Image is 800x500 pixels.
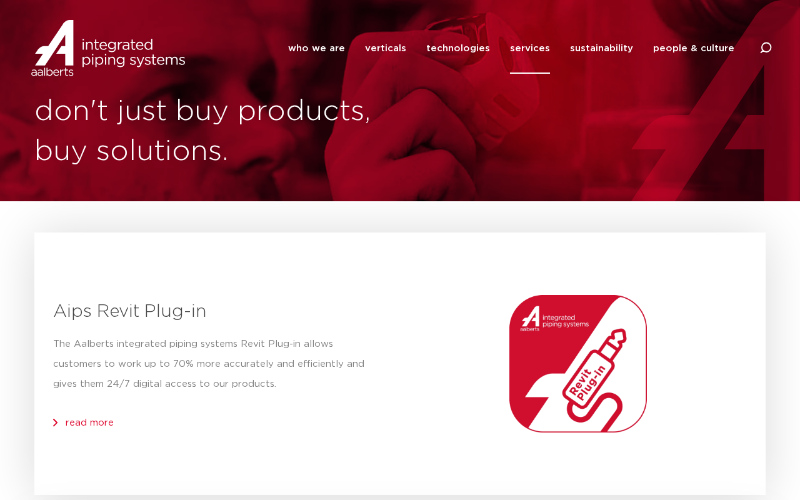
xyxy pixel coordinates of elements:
[426,23,490,74] a: technologies
[570,23,633,74] a: sustainability
[34,92,394,172] h1: don't just buy products, buy solutions.
[510,23,550,74] a: services
[53,299,381,324] h3: Aips Revit Plug-in
[288,23,345,74] a: who we are
[653,23,734,74] a: people & culture
[288,23,734,74] nav: Menu
[53,334,381,394] p: The Aalberts integrated piping systems Revit Plug-in allows customers to work up to 70% more accu...
[66,418,114,427] a: read more
[400,232,756,495] img: Aalberts_IPS_icon_revit_plugin_rgb.png.webp
[365,23,406,74] a: verticals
